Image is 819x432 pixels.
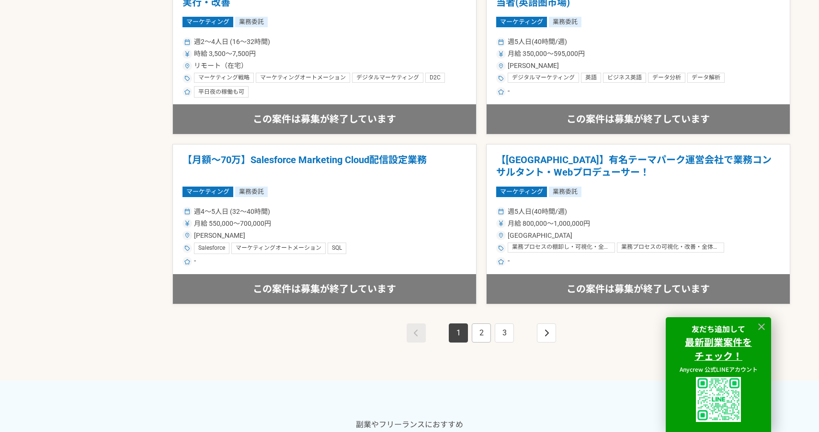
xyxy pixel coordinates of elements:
[182,187,233,197] span: マーケティング
[235,187,268,197] span: 業務委託
[184,89,190,95] img: ico_star-c4f7eedc.svg
[194,256,196,267] span: -
[508,256,510,267] span: -
[607,74,642,82] span: ビジネス英語
[508,49,585,59] span: 月給 350,000〜595,000円
[194,49,256,59] span: 時給 3,500〜7,500円
[332,244,342,252] span: SQL
[356,419,463,431] p: 副業やフリーランスにおすすめ
[184,51,190,57] img: ico_currency_yen-76ea2c4c.svg
[508,37,567,47] span: 週5人日(40時間/週)
[692,323,745,334] strong: 友だち追加して
[498,63,504,69] img: ico_location_pin-352ac629.svg
[356,74,419,82] span: デジタルマーケティング
[508,86,510,98] span: -
[621,244,720,251] span: 業務プロセスの可視化・改善・全体最適化
[498,221,504,226] img: ico_currency_yen-76ea2c4c.svg
[549,17,581,27] span: 業務委託
[585,74,597,82] span: 英語
[173,274,476,304] div: この案件は募集が終了しています
[694,349,742,363] strong: チェック！
[685,337,752,348] a: 最新副業案件を
[694,351,742,362] a: チェック！
[652,74,681,82] span: データ分析
[198,74,250,82] span: マーケティング戦略
[184,39,190,45] img: ico_calendar-4541a85f.svg
[194,219,271,229] span: 月給 550,000〜700,000円
[184,233,190,238] img: ico_location_pin-352ac629.svg
[512,244,611,251] span: 業務プロセスの棚卸し・可視化・全体最適化
[495,323,514,343] a: Page 3
[498,233,504,238] img: ico_location_pin-352ac629.svg
[680,365,758,373] span: Anycrew 公式LINEアカウント
[549,187,581,197] span: 業務委託
[236,244,321,252] span: マーケティングオートメーション
[508,61,559,71] span: [PERSON_NAME]
[498,259,504,265] img: ico_star-c4f7eedc.svg
[508,207,567,217] span: 週5人日(40時間/週)
[194,61,248,71] span: リモート（在宅）
[184,63,190,69] img: ico_location_pin-352ac629.svg
[260,74,346,82] span: マーケティングオートメーション
[182,154,466,178] h1: 【月額～70万】Salesforce Marketing Cloud配信設定業務
[184,209,190,214] img: ico_calendar-4541a85f.svg
[194,207,270,217] span: 週4〜5人日 (32〜40時間)
[405,323,558,343] nav: pagination
[498,209,504,214] img: ico_calendar-4541a85f.svg
[173,104,476,134] div: この案件は募集が終了しています
[182,17,233,27] span: マーケティング
[496,187,547,197] span: マーケティング
[692,74,720,82] span: データ解析
[184,259,190,265] img: ico_star-c4f7eedc.svg
[194,86,249,98] div: 平日夜の稼働も可
[472,323,491,343] a: Page 2
[184,245,190,251] img: ico_tag-f97210f0.svg
[512,74,575,82] span: デジタルマーケティング
[194,37,270,47] span: 週2〜4人日 (16〜32時間)
[498,245,504,251] img: ico_tag-f97210f0.svg
[498,39,504,45] img: ico_calendar-4541a85f.svg
[496,17,547,27] span: マーケティング
[498,89,504,95] img: ico_star-c4f7eedc.svg
[487,104,790,134] div: この案件は募集が終了しています
[508,219,590,229] span: 月給 800,000〜1,000,000円
[194,231,245,241] span: [PERSON_NAME]
[430,74,441,82] span: D2C
[498,51,504,57] img: ico_currency_yen-76ea2c4c.svg
[184,76,190,81] img: ico_tag-f97210f0.svg
[449,323,468,343] a: Page 1
[487,274,790,304] div: この案件は募集が終了しています
[496,154,780,178] h1: 【[GEOGRAPHIC_DATA]】有名テーマパーク運営会社で業務コンサルタント・Webプロデューサー！
[407,323,426,343] a: This is the first page
[198,244,225,252] span: Salesforce
[696,377,741,422] img: uploaded%2F9x3B4GYyuJhK5sXzQK62fPT6XL62%2F_1i3i91es70ratxpc0n6.png
[235,17,268,27] span: 業務委託
[508,231,572,241] span: [GEOGRAPHIC_DATA]
[685,335,752,349] strong: 最新副業案件を
[498,76,504,81] img: ico_tag-f97210f0.svg
[184,221,190,226] img: ico_currency_yen-76ea2c4c.svg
